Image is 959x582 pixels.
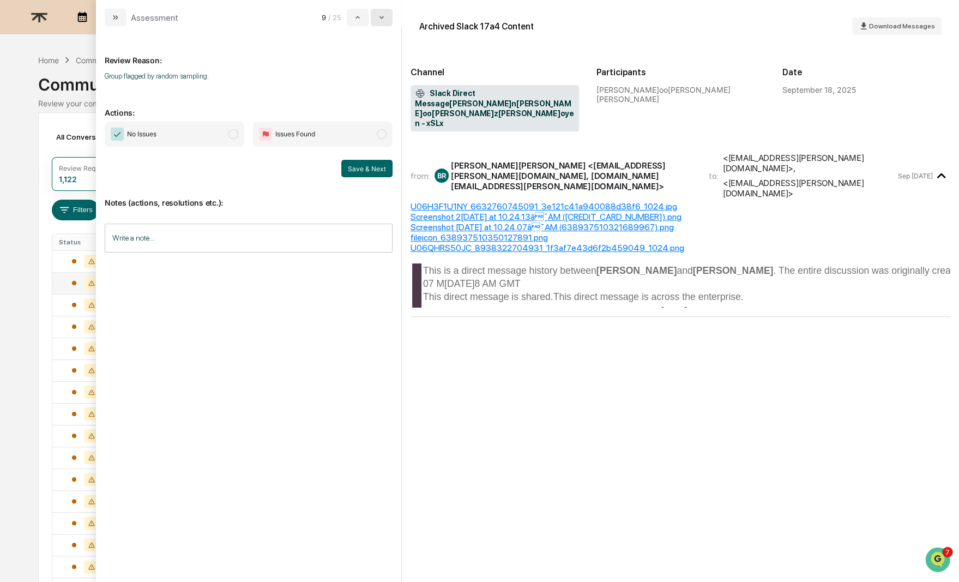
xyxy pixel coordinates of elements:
[105,185,393,207] p: Notes (actions, resolutions etc.):
[76,56,164,65] div: Communications Archive
[52,200,99,220] button: Filters
[111,128,124,141] img: Checkmark
[79,224,88,232] div: 🗄️
[91,9,146,18] p: Calendar
[852,17,942,35] button: Download Messages
[596,265,677,276] b: [PERSON_NAME]
[52,234,118,250] th: Status
[411,67,579,77] h2: Channel
[328,13,345,22] span: / 25
[435,169,449,183] div: BR
[34,177,88,186] span: [PERSON_NAME]
[52,128,134,146] div: All Conversations
[341,160,393,177] button: Save & Next
[169,118,198,131] button: See all
[34,148,88,157] span: [PERSON_NAME]
[11,244,20,253] div: 🔎
[38,99,920,108] div: Review your communication records across channels
[59,164,111,172] div: Review Required
[131,13,178,23] div: Assessment
[91,177,94,186] span: •
[77,269,132,278] a: Powered byPylon
[75,218,140,238] a: 🗄️Attestations
[38,56,59,65] div: Home
[782,85,855,94] div: September 18, 2025
[924,546,954,575] iframe: Open customer support
[7,239,73,259] a: 🔎Data Lookup
[723,178,896,199] div: <[EMAIL_ADDRESS][PERSON_NAME][DOMAIN_NAME]>
[419,21,534,32] div: Archived Slack 17a4 Content
[11,83,31,103] img: 1746055101610-c473b297-6a78-478c-a979-82029cc54cd1
[127,129,156,140] span: No Issues
[185,86,198,99] button: Start new chat
[869,22,935,30] span: Download Messages
[11,224,20,232] div: 🖐️
[11,121,73,129] div: Past conversations
[451,160,696,191] div: [PERSON_NAME][PERSON_NAME] <[EMAIL_ADDRESS][PERSON_NAME][DOMAIN_NAME], [DOMAIN_NAME][EMAIL_ADDRES...
[26,4,52,31] img: logo
[105,72,393,80] p: Group flagged by random sampling.
[709,171,719,181] span: to:
[105,95,393,117] p: Actions:
[49,94,150,103] div: We're available if you need us!
[22,148,31,157] img: 1746055101610-c473b297-6a78-478c-a979-82029cc54cd1
[423,291,553,302] span: This direct message is shared.
[656,306,687,315] span: S[DATE]
[415,88,575,129] span: Slack Direct Message[PERSON_NAME]n[PERSON_NAME]oo[PERSON_NAME]z[PERSON_NAME]oyen - xSLx
[91,148,94,157] span: •
[275,129,315,140] span: Issues Found
[723,153,896,173] div: <[EMAIL_ADDRESS][PERSON_NAME][DOMAIN_NAME]> ,
[782,67,950,77] h2: Date
[553,291,743,302] span: This direct message is across the enterprise.
[11,22,198,40] p: How can we help?
[22,223,70,233] span: Preclearance
[105,43,393,65] p: Review Reason:
[59,175,77,184] div: 1,122
[38,66,920,94] div: Communications Archive
[91,18,146,26] p: Manage Tasks
[693,265,774,276] b: [PERSON_NAME]
[96,177,119,186] span: Sep 11
[49,83,179,94] div: Start new chat
[411,171,430,181] span: from:
[411,232,950,243] div: fileicon_638937510350127891.png
[322,13,326,22] span: 9
[23,83,43,103] img: 8933085812038_c878075ebb4cc5468115_72.jpg
[411,212,950,222] div: Screenshot 2[DATE] at 10.24.13â¯AM ([CREDIT_CARD_NUMBER]).png
[411,222,950,232] div: Screenshot [DATE] at 10.24.07â¯AM (638937510321689967).png
[90,223,135,233] span: Attestations
[11,137,28,155] img: Jack Rasmussen
[596,67,765,77] h2: Participants
[96,148,123,157] span: S[DATE]
[11,167,28,184] img: Alexandra Stickelman
[108,270,132,278] span: Pylon
[897,172,932,180] time: Thursday, September 18, 2025 at 12:10:38 AM
[22,243,69,254] span: Data Lookup
[259,128,272,141] img: Flag
[596,85,765,104] div: [PERSON_NAME]oo[PERSON_NAME][PERSON_NAME]
[411,243,950,253] div: U06QHRS50JC_8938322704931_1f3af7e43d6f2b459049_1024.png
[7,218,75,238] a: 🖐️Preclearance
[411,201,950,212] div: U06H3F1U1NY_6632760745091_3e121c41a940088d38f6_1024.jpg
